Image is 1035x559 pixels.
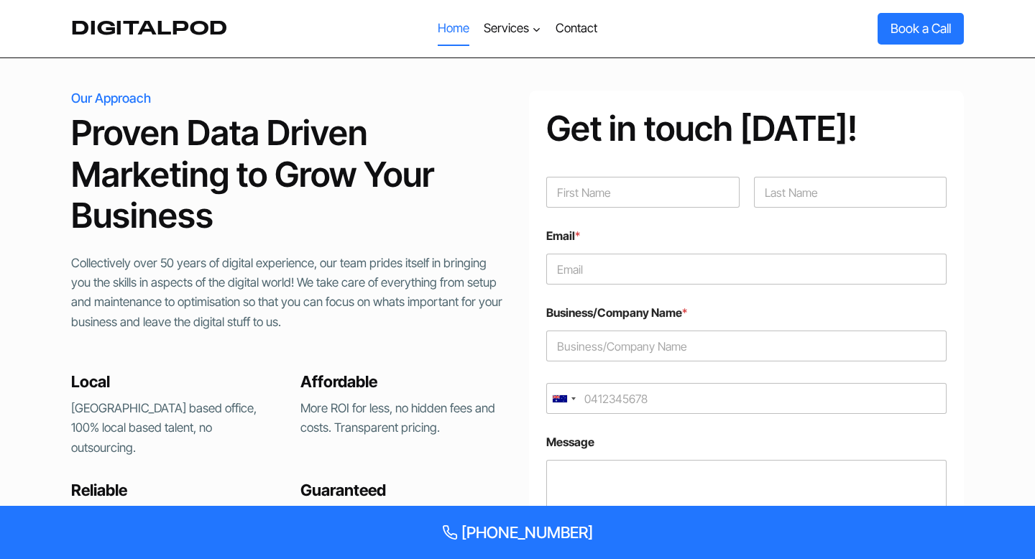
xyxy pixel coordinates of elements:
[546,108,947,149] h2: Get in touch [DATE]!
[548,11,604,46] a: Contact
[71,399,277,458] p: [GEOGRAPHIC_DATA] based office, 100% local based talent, no outsourcing.
[477,11,548,46] button: Child menu of Services
[430,11,476,46] a: Home
[461,523,593,542] span: [PHONE_NUMBER]
[71,254,506,332] p: Collectively over 50 years of digital experience, our team prides itself in bringing you the skil...
[71,91,506,106] h6: Our Approach
[300,399,507,438] p: More ROI for less, no hidden fees and costs. Transparent pricing.
[546,383,947,414] input: Mobile
[546,383,581,414] button: Selected country
[71,112,506,236] h2: Proven Data Driven Marketing to Grow Your Business
[430,11,604,46] nav: Primary Navigation
[546,229,947,243] label: Email
[546,306,947,320] label: Business/Company Name
[546,331,947,361] input: Business/Company Name
[754,177,947,208] input: Last Name
[71,481,127,499] strong: Reliable
[546,435,947,449] label: Message
[546,177,740,208] input: First Name
[546,254,947,285] input: Email
[17,523,1018,542] a: [PHONE_NUMBER]
[71,17,228,40] a: DigitalPod
[878,13,964,44] a: Book a Call
[300,481,386,499] strong: Guaranteed
[71,372,110,391] strong: Local
[300,372,377,391] strong: Affordable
